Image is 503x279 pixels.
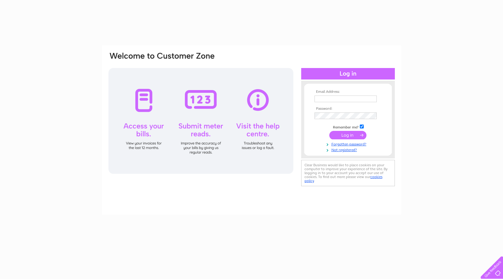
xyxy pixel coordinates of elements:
[313,124,383,130] td: Remember me?
[301,160,395,186] div: Clear Business would like to place cookies on your computer to improve your experience of the sit...
[313,90,383,94] th: Email Address:
[313,107,383,111] th: Password:
[305,175,382,183] a: cookies policy
[314,141,383,147] a: Forgotten password?
[314,147,383,152] a: Not registered?
[329,131,366,139] input: Submit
